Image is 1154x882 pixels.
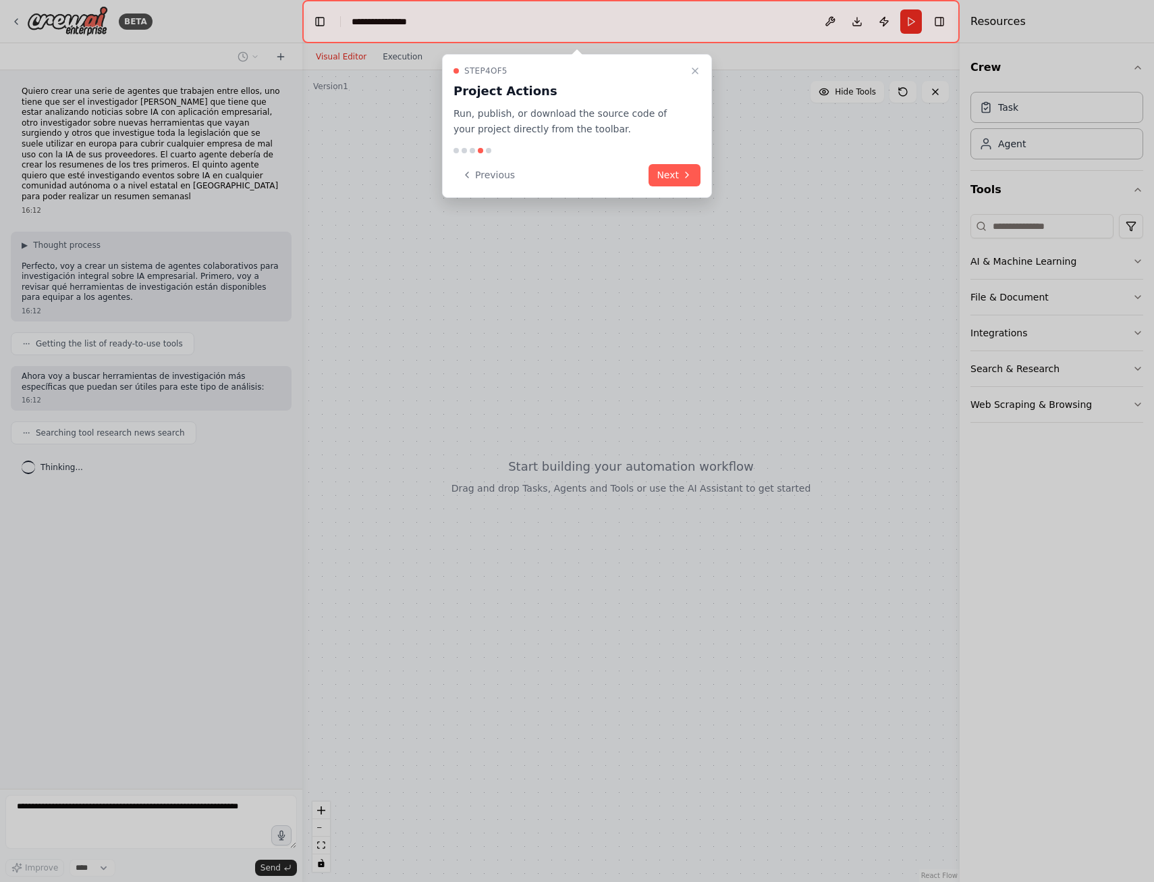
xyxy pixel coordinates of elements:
button: Previous [454,164,523,186]
h3: Project Actions [454,82,684,101]
span: Step 4 of 5 [464,66,507,76]
button: Close walkthrough [687,63,703,79]
button: Next [649,164,700,186]
button: Hide left sidebar [310,12,329,31]
p: Run, publish, or download the source code of your project directly from the toolbar. [454,106,684,137]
